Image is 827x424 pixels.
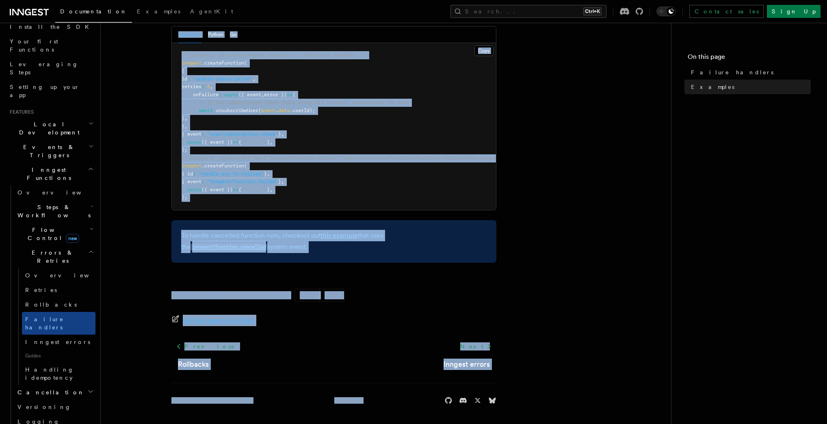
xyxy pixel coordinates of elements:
[184,115,187,121] span: ,
[181,230,487,253] p: To handle cancelled function runs, checkout out that uses the system event.
[182,84,201,89] span: retries
[278,131,281,137] span: }
[691,83,734,91] span: Examples
[193,171,196,177] span: :
[320,289,344,301] button: No
[182,179,201,184] span: { event
[230,26,236,43] button: Go
[258,108,261,113] span: (
[66,234,79,243] span: new
[22,312,95,335] a: Failure handlers
[199,171,264,177] span: "handle-any-fn-failure"
[450,5,606,18] button: Search...Ctrl+K
[264,171,267,177] span: }
[14,249,88,265] span: Errors & Retries
[238,139,241,145] span: {
[281,179,284,184] span: ,
[137,8,180,15] span: Examples
[187,76,190,82] span: :
[233,139,238,145] span: =>
[10,84,80,98] span: Setting up your app
[178,26,201,43] button: TypeScript
[208,26,223,43] button: Python
[6,57,95,80] a: Leveraging Steps
[6,80,95,102] a: Setting up your app
[14,203,91,219] span: Steps & Workflows
[22,335,95,349] a: Inngest errors
[334,397,362,404] a: We're hiring!
[17,404,71,410] span: Versioning
[55,2,132,23] a: Documentation
[182,171,193,177] span: { id
[295,289,319,301] button: Yes
[182,123,184,129] span: }
[183,315,255,326] span: Edit this page on GitHub
[238,92,261,97] span: ({ event
[290,108,315,113] span: .userId);
[583,7,602,15] kbd: Ctrl+K
[201,131,204,137] span: :
[182,155,747,161] span: /* Option 2: Listens for the [`inngest/function.failed`](/docs/reference/functions/handling-failu...
[14,226,89,242] span: Flow Control
[207,179,278,184] span: "inngest/function.failed"
[444,359,490,370] a: Inngest errors
[264,92,287,97] span: error })
[14,245,95,268] button: Errors & Retries
[261,108,275,113] span: event
[22,349,95,362] span: Guides
[14,200,95,223] button: Steps & Workflows
[278,179,281,184] span: }
[171,315,255,326] a: Edit this page on GitHub
[25,301,77,308] span: Rollbacks
[267,171,270,177] span: ,
[6,19,95,34] a: Install the SDK
[185,2,238,22] a: AgentKit
[25,272,109,279] span: Overview
[191,243,267,251] a: inngest/function.cancelled
[182,147,187,153] span: );
[6,143,89,159] span: Events & Triggers
[6,109,34,115] span: Features
[25,287,57,293] span: Retries
[201,163,244,169] span: .createFunction
[171,339,238,354] a: Previous
[190,8,233,15] span: AgentKit
[201,60,244,66] span: .createFunction
[14,223,95,245] button: Flow Controlnew
[14,385,95,400] button: Cancellation
[474,45,494,56] button: Copy
[201,187,233,193] span: ({ event })
[238,187,241,193] span: {
[233,187,238,193] span: =>
[187,187,201,193] span: async
[22,297,95,312] a: Rollbacks
[210,84,213,89] span: ,
[6,162,95,185] button: Inngest Functions
[281,131,284,137] span: ,
[193,76,253,82] span: "update-subscription"
[691,68,773,76] span: Failure handlers
[688,80,811,94] a: Examples
[14,388,84,396] span: Cancellation
[17,189,101,196] span: Overview
[191,244,267,251] code: inngest/function.cancelled
[688,52,811,65] h4: On this page
[201,84,204,89] span: :
[656,6,676,16] button: Toggle dark mode
[182,131,201,137] span: { event
[6,34,95,57] a: Your first Functions
[320,231,358,239] a: this example
[182,60,201,66] span: inngest
[14,268,95,385] div: Errors & Retries
[207,84,210,89] span: 5
[688,65,811,80] a: Failure handlers
[455,339,496,354] a: Next
[224,92,238,97] span: async
[207,131,278,137] span: "user/subscription.check"
[25,366,74,381] span: Handling idempotency
[187,139,201,145] span: async
[184,123,187,129] span: ,
[25,339,90,345] span: Inngest errors
[270,187,273,193] span: ,
[182,195,187,200] span: );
